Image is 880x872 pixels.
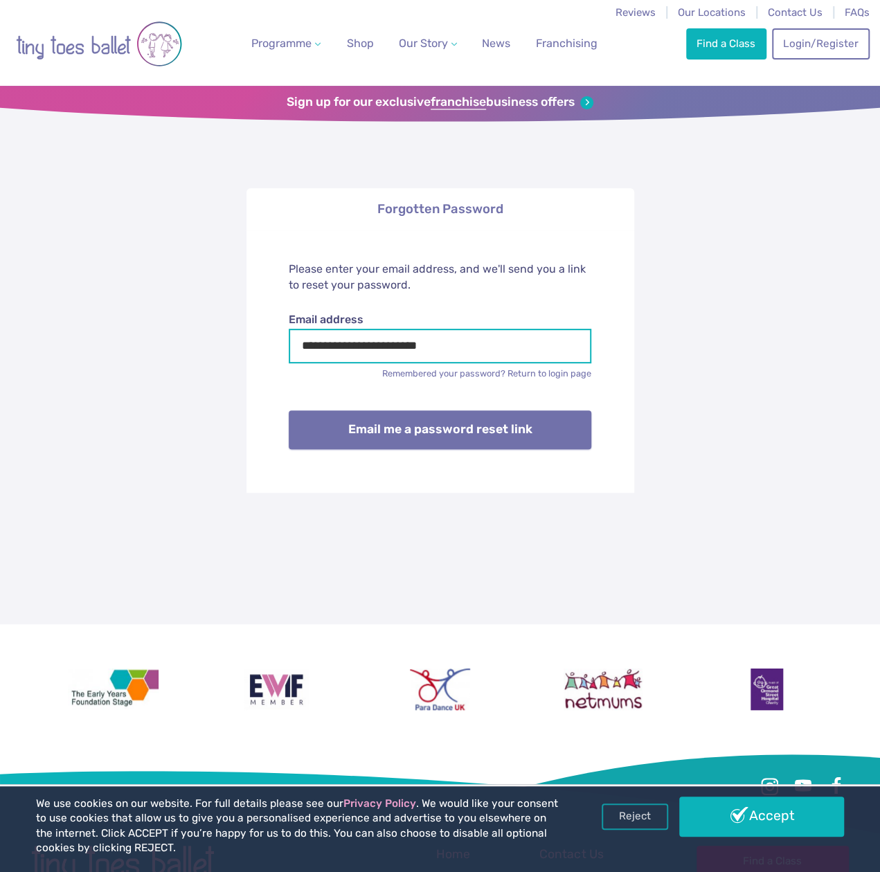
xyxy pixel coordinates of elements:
[289,312,591,327] label: Email address
[824,774,849,799] a: Facebook
[287,95,593,110] a: Sign up for our exclusivefranchisebusiness offers
[679,797,844,837] a: Accept
[16,9,182,79] img: tiny toes ballet
[615,6,655,19] a: Reviews
[399,37,448,50] span: Our Story
[244,669,309,710] img: Encouraging Women Into Franchising
[791,774,816,799] a: Youtube
[289,410,591,449] button: Email me a password reset link
[845,6,870,19] a: FAQs
[530,30,603,57] a: Franchising
[347,37,374,50] span: Shop
[341,30,379,57] a: Shop
[602,803,668,830] a: Reject
[246,30,326,57] a: Programme
[757,774,782,799] a: Instagram
[410,669,469,710] img: Para Dance UK
[68,669,159,710] img: The Early Years Foundation Stage
[289,262,591,293] p: Please enter your email address, and we'll send you a link to reset your password.
[476,30,516,57] a: News
[482,37,510,50] span: News
[772,28,869,59] a: Login/Register
[768,6,823,19] a: Contact Us
[36,797,561,856] p: We use cookies on our website. For full details please see our . We would like your consent to us...
[251,37,312,50] span: Programme
[686,28,766,59] a: Find a Class
[431,95,486,110] strong: franchise
[393,30,463,57] a: Our Story
[382,368,591,379] a: Remembered your password? Return to login page
[536,37,598,50] span: Franchising
[678,6,746,19] a: Our Locations
[343,797,416,810] a: Privacy Policy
